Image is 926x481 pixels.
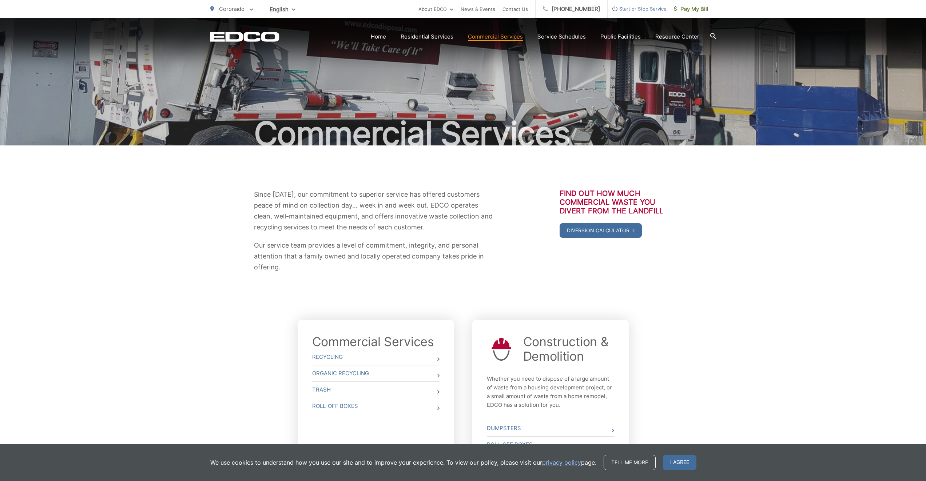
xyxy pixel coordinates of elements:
a: Commercial Services [312,334,434,349]
a: Home [371,32,386,41]
a: About EDCO [418,5,453,13]
a: Recycling [312,349,440,365]
p: Since [DATE], our commitment to superior service has offered customers peace of mind on collectio... [254,189,498,233]
span: I agree [663,455,696,470]
a: Public Facilities [600,32,641,41]
p: Whether you need to dispose of a large amount of waste from a housing development project, or a s... [487,374,614,409]
span: English [264,3,301,16]
a: Resource Center [655,32,699,41]
a: News & Events [461,5,495,13]
span: Coronado [219,5,245,12]
a: Roll-Off Boxes [487,437,614,453]
a: Trash [312,382,440,398]
a: Dumpsters [487,420,614,436]
p: Our service team provides a level of commitment, integrity, and personal attention that a family ... [254,240,498,273]
a: Organic Recycling [312,365,440,381]
a: Tell me more [604,455,656,470]
a: Construction & Demolition [523,334,614,364]
a: privacy policy [542,458,581,467]
a: Service Schedules [537,32,586,41]
a: Diversion Calculator [560,223,642,238]
a: Roll-Off Boxes [312,398,440,414]
a: Contact Us [502,5,528,13]
a: EDCD logo. Return to the homepage. [210,32,279,42]
h3: Find out how much commercial waste you divert from the landfill [560,189,672,215]
a: Residential Services [401,32,453,41]
p: We use cookies to understand how you use our site and to improve your experience. To view our pol... [210,458,596,467]
a: Commercial Services [468,32,523,41]
span: Pay My Bill [674,5,708,13]
h1: Commercial Services [210,116,716,152]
